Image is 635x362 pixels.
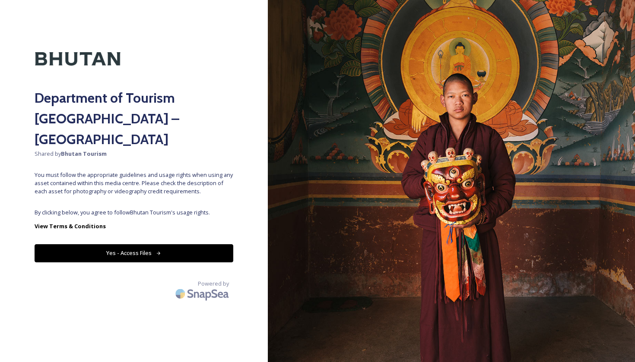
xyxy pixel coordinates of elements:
[35,150,233,158] span: Shared by
[35,222,106,230] strong: View Terms & Conditions
[198,280,229,288] span: Powered by
[35,244,233,262] button: Yes - Access Files
[35,35,121,83] img: Kingdom-of-Bhutan-Logo.png
[61,150,107,157] strong: Bhutan Tourism
[35,221,233,231] a: View Terms & Conditions
[35,171,233,196] span: You must follow the appropriate guidelines and usage rights when using any asset contained within...
[173,283,233,304] img: SnapSea Logo
[35,208,233,217] span: By clicking below, you agree to follow Bhutan Tourism 's usage rights.
[35,88,233,150] h2: Department of Tourism [GEOGRAPHIC_DATA] – [GEOGRAPHIC_DATA]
